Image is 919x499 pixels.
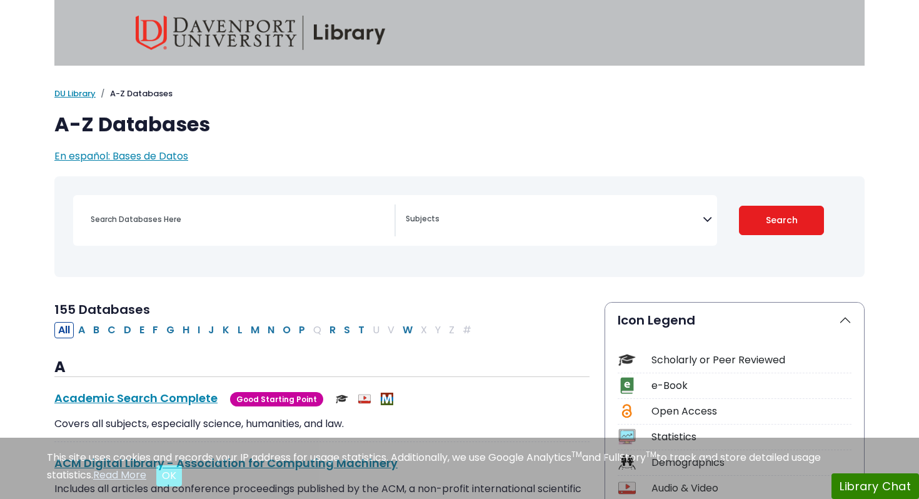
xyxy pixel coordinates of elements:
[618,351,635,368] img: Icon Scholarly or Peer Reviewed
[646,449,656,460] sup: TM
[54,390,218,406] a: Academic Search Complete
[194,322,204,338] button: Filter Results I
[54,416,590,431] p: Covers all subjects, especially science, humanities, and law.
[54,322,476,336] div: Alpha-list to filter by first letter of database name
[54,88,865,100] nav: breadcrumb
[96,88,173,100] li: A-Z Databases
[219,322,233,338] button: Filter Results K
[326,322,339,338] button: Filter Results R
[54,113,865,136] h1: A-Z Databases
[163,322,178,338] button: Filter Results G
[651,378,851,393] div: e-Book
[831,473,919,499] button: Library Chat
[279,322,294,338] button: Filter Results O
[651,404,851,419] div: Open Access
[83,210,394,228] input: Search database by title or keyword
[399,322,416,338] button: Filter Results W
[264,322,278,338] button: Filter Results N
[605,303,864,338] button: Icon Legend
[74,322,89,338] button: Filter Results A
[120,322,135,338] button: Filter Results D
[204,322,218,338] button: Filter Results J
[54,358,590,377] h3: A
[136,322,148,338] button: Filter Results E
[230,392,323,406] span: Good Starting Point
[618,377,635,394] img: Icon e-Book
[47,450,872,486] div: This site uses cookies and records your IP address for usage statistics. Additionally, we use Goo...
[54,88,96,99] a: DU Library
[89,322,103,338] button: Filter Results B
[179,322,193,338] button: Filter Results H
[340,322,354,338] button: Filter Results S
[618,428,635,445] img: Icon Statistics
[336,393,348,405] img: Scholarly or Peer Reviewed
[295,322,309,338] button: Filter Results P
[54,149,188,163] a: En español: Bases de Datos
[619,403,635,420] img: Icon Open Access
[156,465,182,486] button: Close
[93,468,146,482] a: Read More
[54,176,865,277] nav: Search filters
[651,430,851,445] div: Statistics
[247,322,263,338] button: Filter Results M
[739,206,825,235] button: Submit for Search Results
[54,322,74,338] button: All
[54,301,150,318] span: 155 Databases
[234,322,246,338] button: Filter Results L
[104,322,119,338] button: Filter Results C
[406,215,703,225] textarea: Search
[354,322,368,338] button: Filter Results T
[571,449,582,460] sup: TM
[136,16,386,50] img: Davenport University Library
[381,393,393,405] img: MeL (Michigan electronic Library)
[149,322,162,338] button: Filter Results F
[358,393,371,405] img: Audio & Video
[651,353,851,368] div: Scholarly or Peer Reviewed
